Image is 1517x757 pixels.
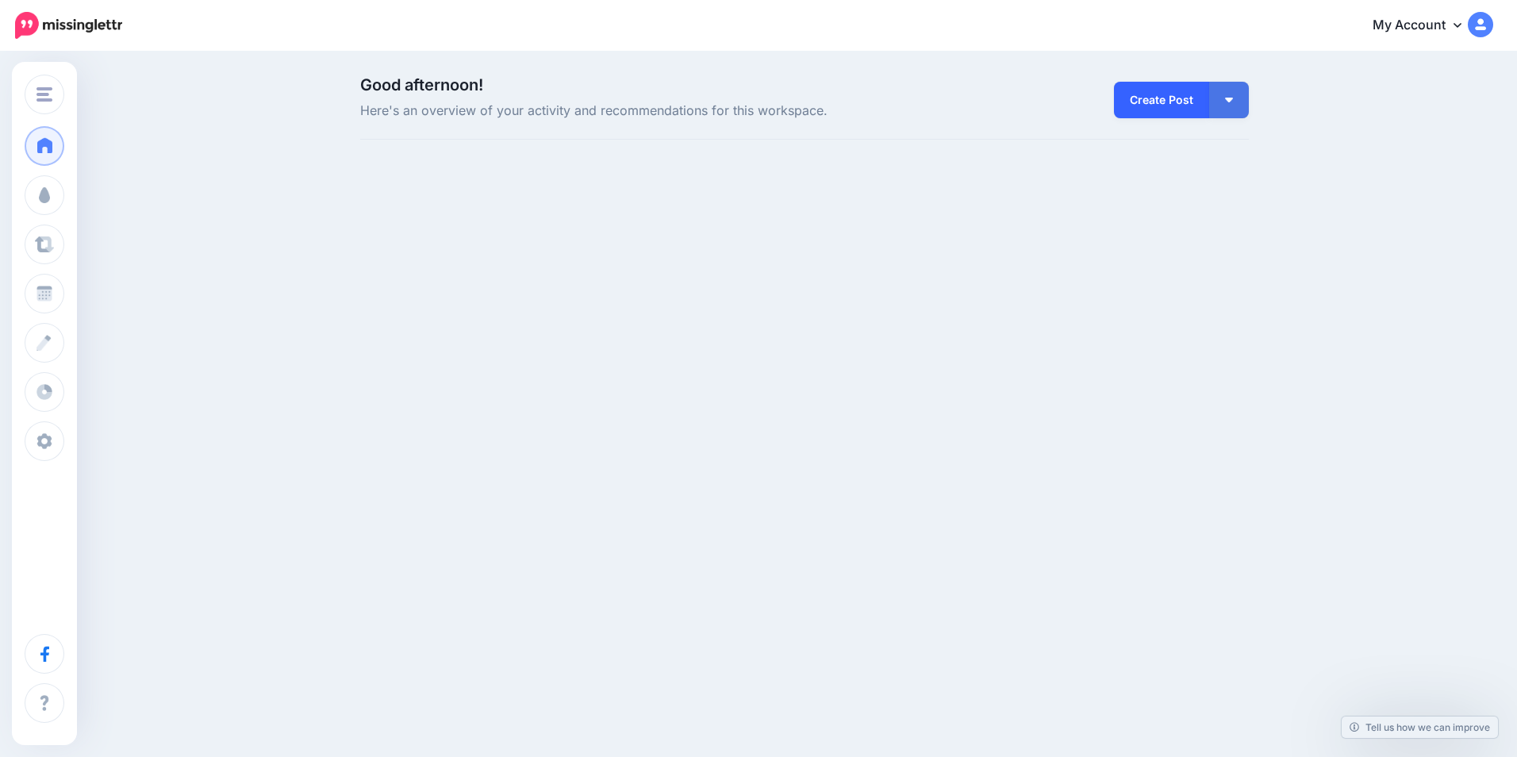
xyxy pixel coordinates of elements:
span: Good afternoon! [360,75,483,94]
img: arrow-down-white.png [1225,98,1233,102]
span: Here's an overview of your activity and recommendations for this workspace. [360,101,945,121]
img: Missinglettr [15,12,122,39]
a: Create Post [1114,82,1209,118]
a: Tell us how we can improve [1342,717,1498,738]
a: My Account [1357,6,1493,45]
img: menu.png [36,87,52,102]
